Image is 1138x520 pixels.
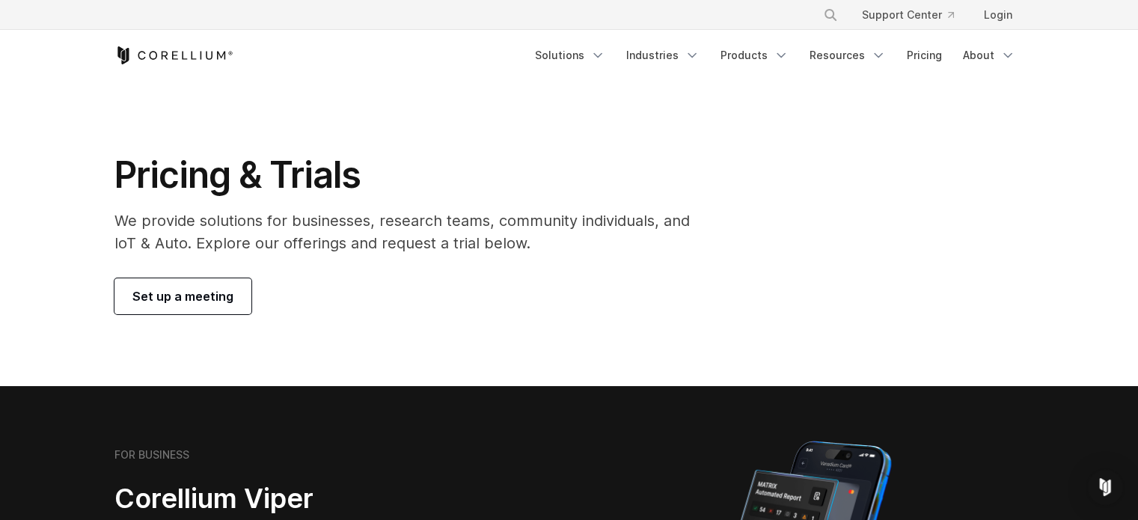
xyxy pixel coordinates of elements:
h2: Corellium Viper [114,482,498,516]
a: Support Center [850,1,966,28]
a: Products [712,42,798,69]
span: Set up a meeting [132,287,233,305]
h1: Pricing & Trials [114,153,711,198]
a: About [954,42,1024,69]
div: Navigation Menu [526,42,1024,69]
button: Search [817,1,844,28]
a: Industries [617,42,709,69]
a: Resources [801,42,895,69]
a: Pricing [898,42,951,69]
a: Corellium Home [114,46,233,64]
a: Set up a meeting [114,278,251,314]
div: Open Intercom Messenger [1087,469,1123,505]
div: Navigation Menu [805,1,1024,28]
a: Login [972,1,1024,28]
a: Solutions [526,42,614,69]
h6: FOR BUSINESS [114,448,189,462]
p: We provide solutions for businesses, research teams, community individuals, and IoT & Auto. Explo... [114,209,711,254]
